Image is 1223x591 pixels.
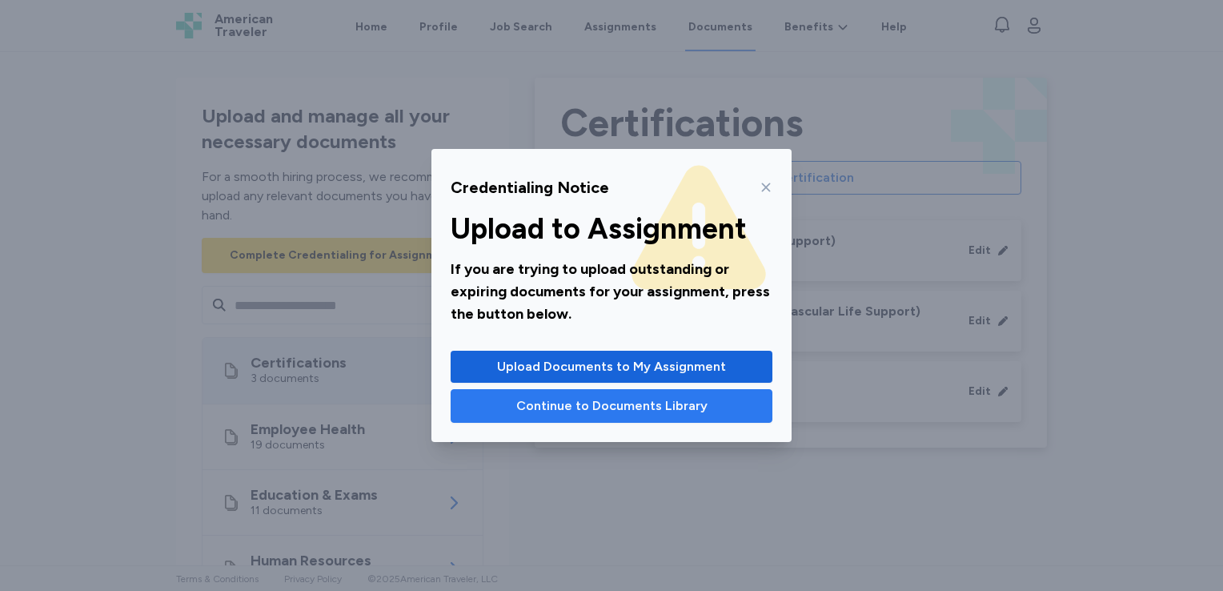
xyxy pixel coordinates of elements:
button: Upload Documents to My Assignment [451,351,772,383]
div: Upload to Assignment [451,213,772,245]
span: Upload Documents to My Assignment [497,357,726,376]
button: Continue to Documents Library [451,389,772,423]
div: If you are trying to upload outstanding or expiring documents for your assignment, press the butt... [451,258,772,325]
span: Continue to Documents Library [516,396,708,416]
div: Credentialing Notice [451,176,609,199]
